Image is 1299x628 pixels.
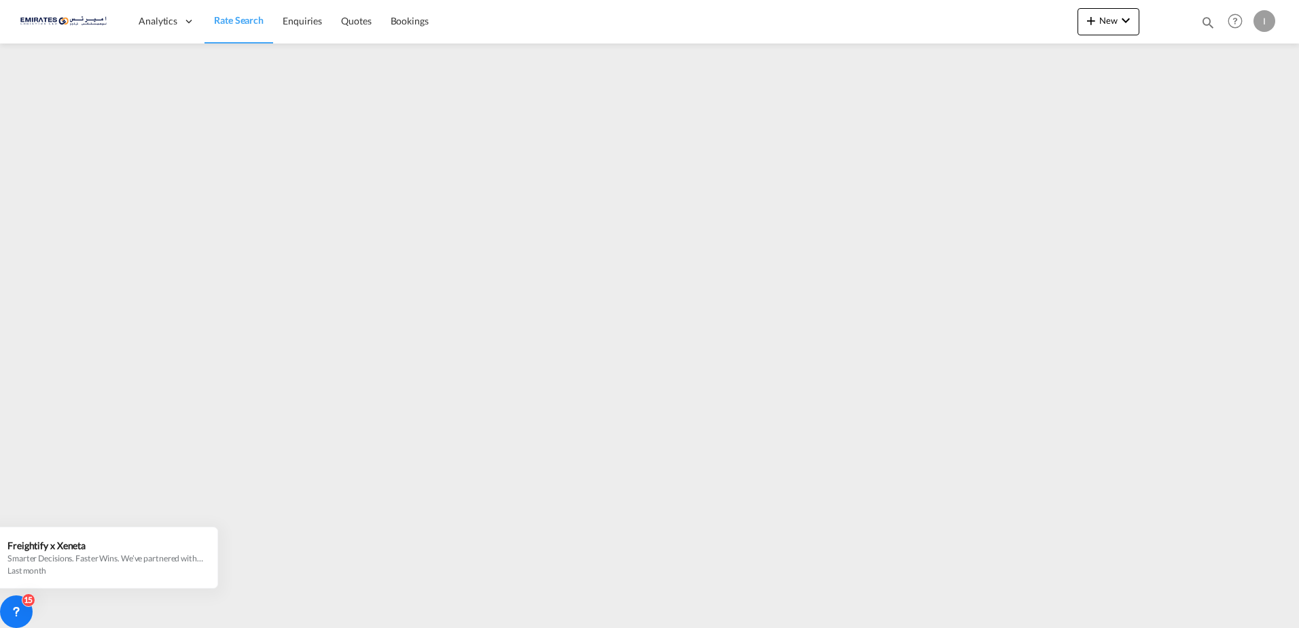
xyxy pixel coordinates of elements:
span: Bookings [391,15,429,27]
span: Analytics [139,14,177,28]
div: I [1253,10,1275,32]
div: icon-magnify [1200,15,1215,35]
span: Help [1224,10,1247,33]
md-icon: icon-chevron-down [1118,12,1134,29]
span: New [1083,15,1134,26]
md-icon: icon-magnify [1200,15,1215,30]
button: icon-plus 400-fgNewicon-chevron-down [1078,8,1139,35]
span: Rate Search [214,14,264,26]
md-icon: icon-plus 400-fg [1083,12,1099,29]
img: c67187802a5a11ec94275b5db69a26e6.png [20,6,112,37]
span: Quotes [341,15,371,27]
span: Enquiries [283,15,322,27]
div: Help [1224,10,1253,34]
